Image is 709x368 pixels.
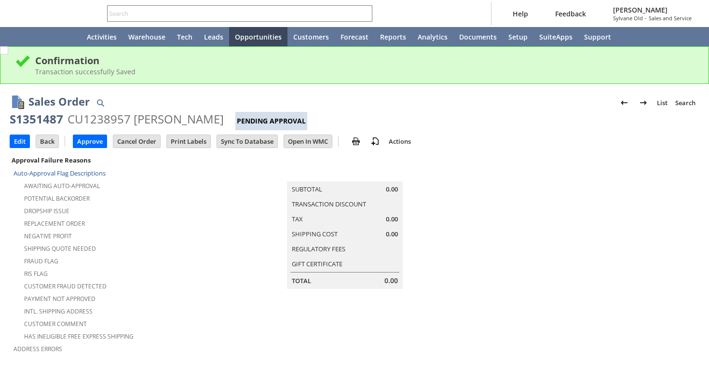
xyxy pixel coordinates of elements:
span: Tech [177,32,192,41]
span: Customers [293,32,329,41]
img: print.svg [350,136,362,147]
a: Leads [198,27,229,46]
a: Negative Profit [24,232,72,240]
a: Subtotal [292,185,322,193]
a: Shipping Cost [292,230,338,238]
img: add-record.svg [369,136,381,147]
a: Actions [385,137,415,146]
a: Opportunities [229,27,287,46]
input: Search [108,8,359,19]
a: SuiteApps [533,27,578,46]
input: Back [36,135,58,148]
a: Replacement Order [24,219,85,228]
span: Support [584,32,611,41]
a: Tax [292,215,303,223]
img: Next [638,97,649,109]
a: Has Ineligible Free Express Shipping [24,332,134,341]
span: Sales and Service [649,14,692,22]
a: Customer Comment [24,320,87,328]
a: Transaction Discount [292,200,366,208]
a: Address Errors [14,345,62,353]
div: Confirmation [35,54,694,67]
img: Previous [618,97,630,109]
span: Reports [380,32,406,41]
a: Potential Backorder [24,194,90,203]
span: SuiteApps [539,32,573,41]
a: Tech [171,27,198,46]
a: Analytics [412,27,453,46]
span: Leads [204,32,223,41]
span: Setup [508,32,528,41]
a: Auto-Approval Flag Descriptions [14,169,106,177]
a: Payment not approved [24,295,95,303]
span: Feedback [555,9,586,18]
div: CU1238957 [PERSON_NAME] [68,111,224,127]
a: Setup [503,27,533,46]
caption: Summary [287,166,403,181]
input: Edit [10,135,29,148]
span: [PERSON_NAME] [613,5,692,14]
input: Approve [73,135,107,148]
input: Sync To Database [217,135,277,148]
a: Customer Fraud Detected [24,282,107,290]
a: RIS flag [24,270,48,278]
a: List [653,95,671,110]
a: Warehouse [123,27,171,46]
a: Awaiting Auto-Approval [24,182,100,190]
span: Activities [87,32,117,41]
a: Search [671,95,699,110]
a: Home [58,27,81,46]
a: Activities [81,27,123,46]
a: Gift Certificate [292,259,342,268]
a: Shipping Quote Needed [24,245,96,253]
a: Customers [287,27,335,46]
a: Forecast [335,27,374,46]
span: Analytics [418,32,448,41]
span: Forecast [341,32,368,41]
svg: Shortcuts [41,31,52,42]
div: Pending Approval [235,112,307,130]
a: Recent Records [12,27,35,46]
span: Opportunities [235,32,282,41]
input: Print Labels [167,135,210,148]
span: 0.00 [384,276,398,286]
a: Regulatory Fees [292,245,345,253]
span: 0.00 [386,230,398,239]
span: Documents [459,32,497,41]
svg: Home [64,31,75,42]
input: Open In WMC [284,135,332,148]
span: - [645,14,647,22]
div: S1351487 [10,111,63,127]
a: Reports [374,27,412,46]
svg: Search [359,8,370,19]
img: Quick Find [95,97,106,109]
h1: Sales Order [28,94,90,109]
a: Total [292,276,311,285]
a: Support [578,27,617,46]
div: Transaction successfully Saved [35,67,694,76]
span: Sylvane Old [613,14,643,22]
a: Intl. Shipping Address [24,307,93,315]
span: Help [513,9,528,18]
a: Documents [453,27,503,46]
a: Dropship Issue [24,207,69,215]
svg: Recent Records [17,31,29,42]
a: Fraud Flag [24,257,58,265]
span: 0.00 [386,215,398,224]
span: 0.00 [386,185,398,194]
div: Shortcuts [35,27,58,46]
span: Warehouse [128,32,165,41]
div: Approval Failure Reasons [10,154,236,166]
input: Cancel Order [113,135,160,148]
